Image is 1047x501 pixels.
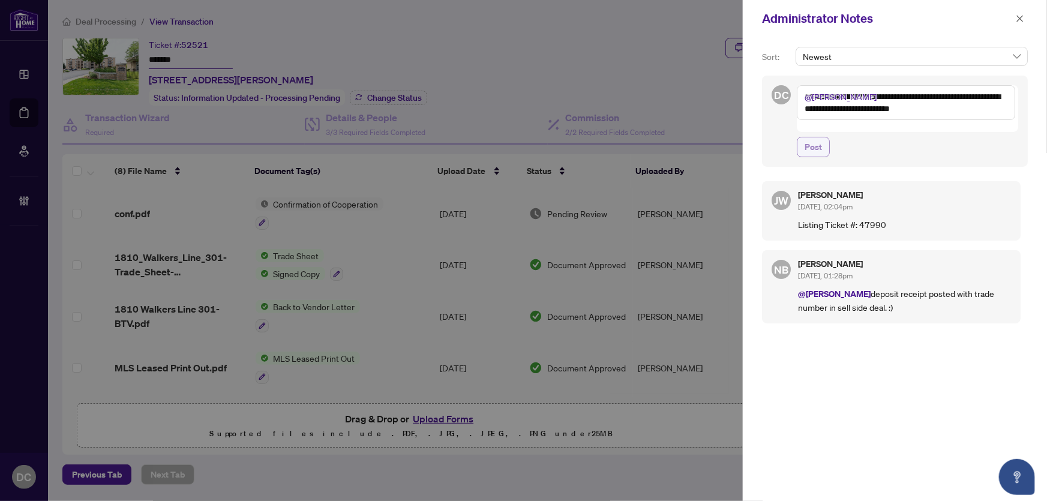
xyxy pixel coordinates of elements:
[762,10,1012,28] div: Administrator Notes
[1016,14,1024,23] span: close
[774,86,788,103] span: DC
[798,287,1011,314] p: deposit receipt posted with trade number in sell side deal. :)
[774,261,788,277] span: NB
[798,271,853,280] span: [DATE], 01:28pm
[797,137,830,157] button: Post
[798,202,853,211] span: [DATE], 02:04pm
[798,218,1011,231] p: Listing Ticket #: 47990
[798,191,1011,199] h5: [PERSON_NAME]
[762,50,791,64] p: Sort:
[803,47,1021,65] span: Newest
[798,260,1011,268] h5: [PERSON_NAME]
[805,137,822,157] span: Post
[798,288,871,299] span: @[PERSON_NAME]
[999,459,1035,495] button: Open asap
[774,192,788,209] span: JW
